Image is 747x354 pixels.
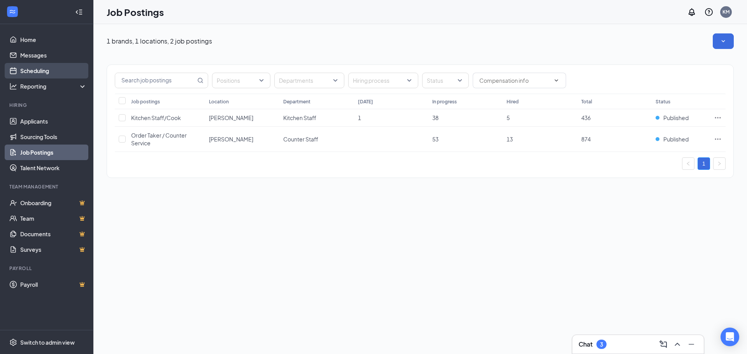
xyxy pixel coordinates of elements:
span: 5 [507,114,510,121]
th: Total [577,94,652,109]
h1: Job Postings [107,5,164,19]
button: ComposeMessage [657,338,670,351]
a: Scheduling [20,63,87,78]
button: Minimize [685,338,698,351]
a: Sourcing Tools [20,129,87,145]
div: Switch to admin view [20,338,75,346]
a: Talent Network [20,160,87,176]
div: Location [209,98,229,105]
td: Counter Staff [279,127,354,152]
span: 38 [432,114,438,121]
span: right [717,161,722,166]
div: 3 [600,341,603,348]
span: [PERSON_NAME] [209,114,253,121]
span: 436 [581,114,591,121]
input: Compensation info [479,76,550,85]
div: KM [722,9,729,15]
li: Next Page [713,157,726,170]
div: Department [283,98,310,105]
a: DocumentsCrown [20,226,87,242]
h3: Chat [579,340,593,349]
svg: SmallChevronDown [719,37,727,45]
button: left [682,157,694,170]
a: TeamCrown [20,211,87,226]
button: ChevronUp [671,338,684,351]
th: In progress [428,94,503,109]
td: Kitchen Staff [279,109,354,127]
div: Hiring [9,102,85,108]
span: 53 [432,136,438,143]
span: Published [663,114,689,122]
svg: QuestionInfo [704,7,714,17]
a: SurveysCrown [20,242,87,257]
span: [PERSON_NAME] [209,136,253,143]
th: Status [652,94,710,109]
svg: WorkstreamLogo [9,8,16,16]
svg: Notifications [687,7,696,17]
svg: Ellipses [714,114,722,122]
a: Applicants [20,113,87,129]
svg: Minimize [687,340,696,349]
span: Kitchen Staff/Cook [131,114,181,121]
p: 1 brands, 1 locations, 2 job postings [107,37,212,45]
input: Search job postings [115,73,196,88]
span: left [686,161,691,166]
svg: Analysis [9,82,17,90]
span: 13 [507,136,513,143]
span: 1 [358,114,361,121]
svg: Settings [9,338,17,346]
a: Job Postings [20,145,87,160]
div: Team Management [9,183,85,190]
div: Payroll [9,265,85,272]
span: Order Taker / Counter Service [131,132,187,146]
td: Hulen [205,127,279,152]
a: PayrollCrown [20,277,87,292]
div: Reporting [20,82,87,90]
svg: ChevronUp [673,340,682,349]
a: Messages [20,47,87,63]
a: OnboardingCrown [20,195,87,211]
th: [DATE] [354,94,428,109]
th: Hired [503,94,577,109]
button: right [713,157,726,170]
svg: ChevronDown [553,77,559,84]
a: Home [20,32,87,47]
svg: Ellipses [714,135,722,143]
div: Job postings [131,98,160,105]
span: Counter Staff [283,136,318,143]
svg: MagnifyingGlass [197,77,203,84]
svg: ComposeMessage [659,340,668,349]
span: Published [663,135,689,143]
span: 874 [581,136,591,143]
td: Hulen [205,109,279,127]
a: 1 [698,158,710,169]
span: Kitchen Staff [283,114,316,121]
button: SmallChevronDown [713,33,734,49]
svg: Collapse [75,8,83,16]
div: Open Intercom Messenger [721,328,739,346]
li: Previous Page [682,157,694,170]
